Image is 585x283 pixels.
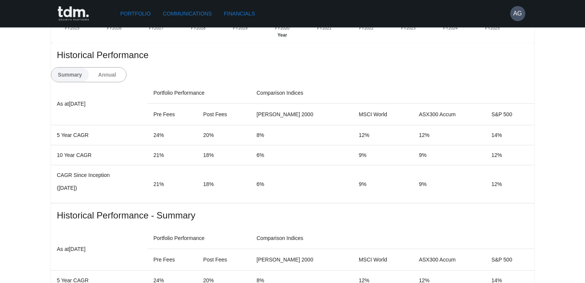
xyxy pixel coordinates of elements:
[443,26,458,30] tspan: FY2024
[250,82,534,104] th: Comparison Indices
[147,145,197,165] td: 21%
[88,68,126,82] button: Annual
[401,26,416,30] tspan: FY2023
[485,104,534,125] th: S&P 500
[353,249,413,271] th: MSCI World
[485,165,534,203] td: 12%
[221,7,258,21] a: Financials
[197,145,250,165] td: 18%
[485,26,500,30] tspan: FY2025
[277,32,287,38] text: Year
[353,145,413,165] td: 9%
[147,249,197,271] th: Pre Fees
[485,145,534,165] td: 12%
[147,165,197,203] td: 21%
[65,26,79,30] tspan: FY2015
[275,26,290,30] tspan: FY2020
[510,6,525,21] button: AG
[353,125,413,145] td: 12%
[160,7,215,21] a: Communications
[197,104,250,125] th: Post Fees
[191,26,205,30] tspan: FY2018
[250,165,353,203] td: 6%
[250,125,353,145] td: 8%
[51,125,148,145] td: 5 Year CAGR
[250,228,534,249] th: Comparison Indices
[147,82,250,104] th: Portfolio Performance
[51,145,148,165] td: 10 Year CAGR
[485,249,534,271] th: S&P 500
[250,104,353,125] th: [PERSON_NAME] 2000
[353,104,413,125] th: MSCI World
[57,184,142,192] p: ( [DATE] )
[233,26,248,30] tspan: FY2019
[107,26,122,30] tspan: FY2016
[353,165,413,203] td: 9%
[57,99,142,108] p: As at [DATE]
[147,228,250,249] th: Portfolio Performance
[413,104,485,125] th: ASX300 Accum
[197,165,250,203] td: 18%
[57,209,528,221] span: Historical Performance - Summary
[147,125,197,145] td: 24%
[149,26,164,30] tspan: FY2017
[197,125,250,145] td: 20%
[51,67,127,82] div: text alignment
[413,145,485,165] td: 9%
[147,104,197,125] th: Pre Fees
[117,7,154,21] a: Portfolio
[57,245,142,254] p: As at [DATE]
[197,249,250,271] th: Post Fees
[413,125,485,145] td: 12%
[57,49,528,61] span: Historical Performance
[250,145,353,165] td: 6%
[413,165,485,203] td: 9%
[359,26,374,30] tspan: FY2022
[317,26,332,30] tspan: FY2021
[51,165,148,203] td: CAGR Since Inception
[413,249,485,271] th: ASX300 Accum
[250,249,353,271] th: [PERSON_NAME] 2000
[513,9,522,18] h6: AG
[485,125,534,145] td: 14%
